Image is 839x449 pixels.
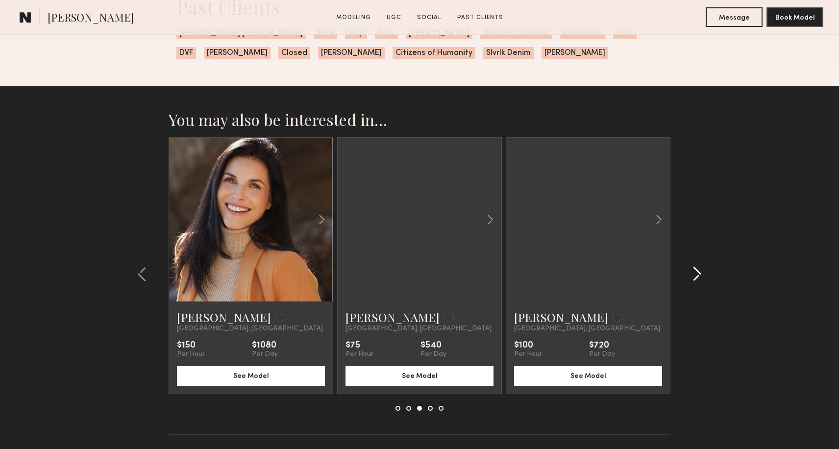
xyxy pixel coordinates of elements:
[453,13,507,22] a: Past Clients
[589,341,615,350] div: $720
[514,309,608,325] a: [PERSON_NAME]
[420,350,446,358] div: Per Day
[252,350,278,358] div: Per Day
[48,10,134,27] span: [PERSON_NAME]
[514,341,542,350] div: $100
[345,350,373,358] div: Per Hour
[176,47,196,59] span: DVF
[514,366,662,386] button: See Model
[345,366,494,386] button: See Model
[318,47,385,59] span: [PERSON_NAME]
[345,325,492,333] span: [GEOGRAPHIC_DATA], [GEOGRAPHIC_DATA]
[514,325,660,333] span: [GEOGRAPHIC_DATA], [GEOGRAPHIC_DATA]
[542,47,608,59] span: [PERSON_NAME]
[514,371,662,379] a: See Model
[177,350,205,358] div: Per Hour
[420,341,446,350] div: $540
[204,47,271,59] span: [PERSON_NAME]
[413,13,445,22] a: Social
[177,341,205,350] div: $150
[332,13,375,22] a: Modeling
[169,110,670,129] h2: You may also be interested in…
[706,7,763,27] button: Message
[345,309,440,325] a: [PERSON_NAME]
[483,47,534,59] span: Slvrlk Denim
[177,371,325,379] a: See Model
[177,325,323,333] span: [GEOGRAPHIC_DATA], [GEOGRAPHIC_DATA]
[514,350,542,358] div: Per Hour
[383,13,405,22] a: UGC
[766,13,823,21] a: Book Model
[177,309,271,325] a: [PERSON_NAME]
[766,7,823,27] button: Book Model
[177,366,325,386] button: See Model
[589,350,615,358] div: Per Day
[345,341,373,350] div: $75
[393,47,475,59] span: Citizens of Humanity
[345,371,494,379] a: See Model
[278,47,310,59] span: Closed
[252,341,278,350] div: $1080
